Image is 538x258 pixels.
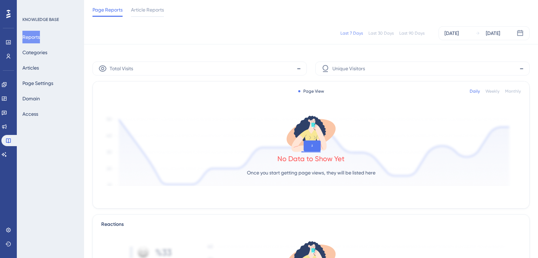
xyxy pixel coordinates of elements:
button: Access [22,108,38,120]
div: Last 7 Days [340,30,363,36]
div: Last 30 Days [368,30,394,36]
div: No Data to Show Yet [277,154,345,164]
button: Page Settings [22,77,53,89]
div: Daily [470,88,480,94]
span: Total Visits [110,64,133,73]
button: Domain [22,92,40,105]
div: [DATE] [486,29,500,37]
div: Weekly [485,88,499,94]
div: Monthly [505,88,521,94]
span: - [297,63,301,74]
span: Unique Visitors [332,64,365,73]
button: Reports [22,31,40,43]
div: Page View [298,88,324,94]
span: Article Reports [131,6,164,14]
button: Categories [22,46,47,59]
div: Reactions [101,220,521,229]
span: - [519,63,524,74]
div: KNOWLEDGE BASE [22,17,59,22]
div: Last 90 Days [399,30,425,36]
span: Page Reports [92,6,123,14]
div: [DATE] [444,29,459,37]
button: Articles [22,62,39,74]
p: Once you start getting page views, they will be listed here [247,169,375,177]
